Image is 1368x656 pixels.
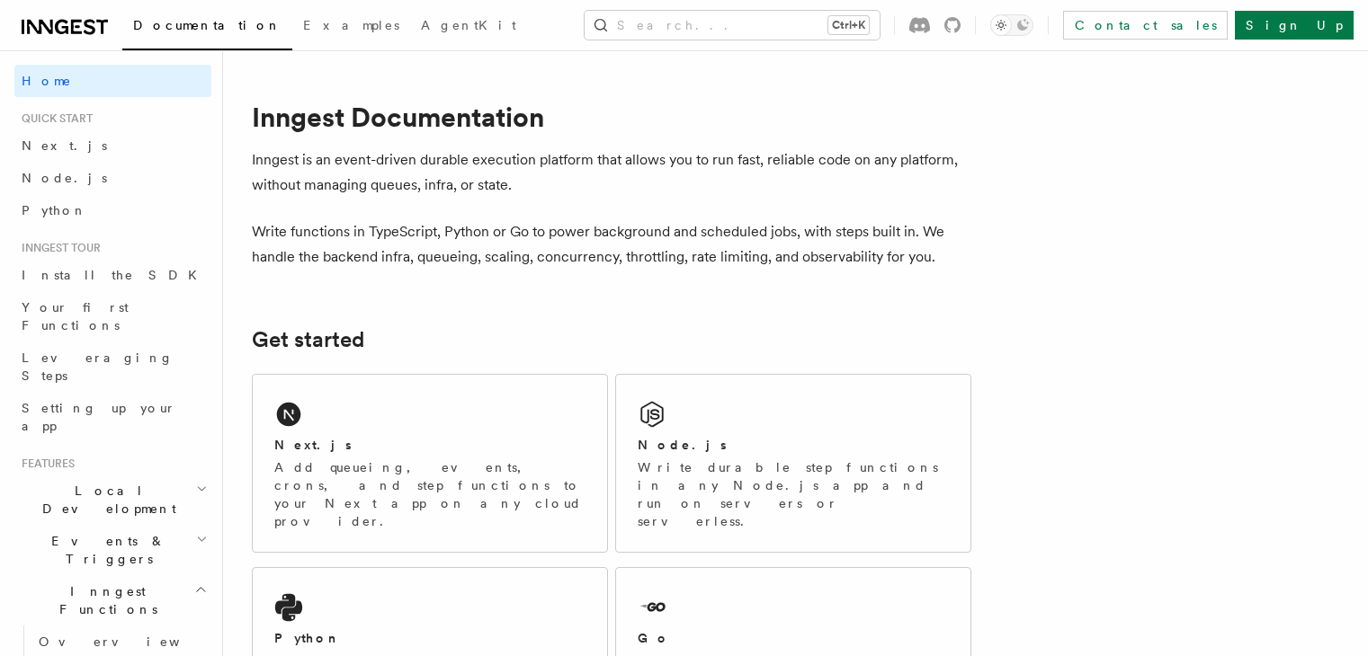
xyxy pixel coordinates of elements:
span: Home [22,72,72,90]
p: Write functions in TypeScript, Python or Go to power background and scheduled jobs, with steps bu... [252,219,971,270]
a: Home [14,65,211,97]
span: Overview [39,634,224,649]
span: Inngest Functions [14,582,194,618]
span: Your first Functions [22,300,129,332]
a: Examples [292,5,410,49]
h2: Next.js [274,436,352,454]
a: Node.js [14,162,211,194]
a: Get started [252,327,364,352]
span: Features [14,457,75,471]
a: Node.jsWrite durable step functions in any Node.js app and run on servers or serverless. [615,374,971,553]
span: Local Development [14,482,196,518]
p: Inngest is an event-driven durable execution platform that allows you to run fast, reliable code ... [252,147,971,198]
span: Documentation [133,18,282,32]
h2: Node.js [638,436,727,454]
kbd: Ctrl+K [828,16,869,34]
a: Next.js [14,129,211,162]
a: AgentKit [410,5,527,49]
h2: Python [274,629,341,647]
span: Inngest tour [14,241,101,255]
button: Search...Ctrl+K [585,11,880,40]
span: Setting up your app [22,401,176,433]
a: Setting up your app [14,392,211,442]
span: AgentKit [421,18,516,32]
button: Toggle dark mode [990,14,1033,36]
span: Events & Triggers [14,532,196,568]
span: Install the SDK [22,268,208,282]
a: Contact sales [1063,11,1228,40]
a: Your first Functions [14,291,211,341]
span: Next.js [22,138,107,153]
button: Local Development [14,474,211,525]
span: Node.js [22,171,107,185]
a: Python [14,194,211,226]
p: Write durable step functions in any Node.js app and run on servers or serverless. [638,458,949,530]
p: Add queueing, events, crons, and step functions to your Next app on any cloud provider. [274,458,586,530]
span: Quick start [14,111,93,126]
a: Sign Up [1235,11,1354,40]
a: Install the SDK [14,259,211,291]
h2: Go [638,629,670,647]
a: Leveraging Steps [14,341,211,392]
button: Events & Triggers [14,525,211,575]
a: Next.jsAdd queueing, events, crons, and step functions to your Next app on any cloud provider. [252,374,608,553]
button: Inngest Functions [14,575,211,625]
a: Documentation [122,5,292,50]
h1: Inngest Documentation [252,101,971,133]
span: Python [22,203,87,217]
span: Leveraging Steps [22,350,174,383]
span: Examples [303,18,399,32]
